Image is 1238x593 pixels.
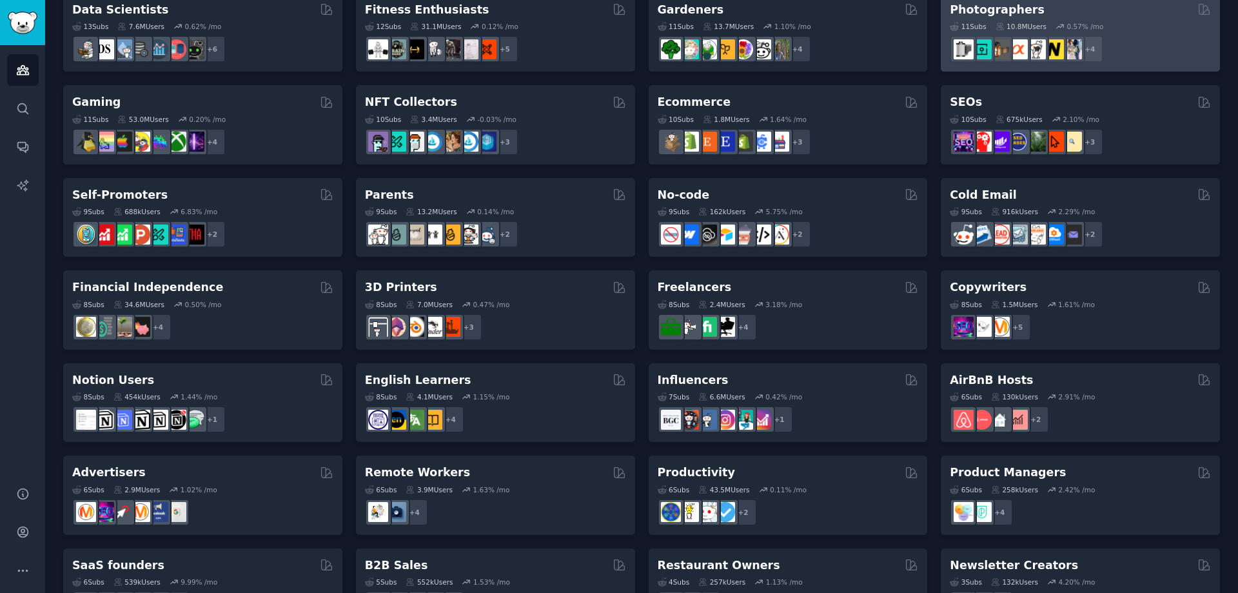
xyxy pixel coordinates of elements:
[697,39,717,59] img: SavageGarden
[113,207,161,216] div: 688k Users
[199,406,226,433] div: + 1
[406,485,453,494] div: 3.9M Users
[954,132,974,152] img: SEO_Digital_Marketing
[166,410,186,430] img: BestNotionTemplates
[765,300,802,309] div: 3.18 % /mo
[404,132,424,152] img: NFTmarket
[199,221,226,248] div: + 2
[950,279,1027,296] h2: Copywriters
[477,39,496,59] img: personaltraining
[72,115,108,124] div: 11 Sub s
[72,485,104,494] div: 6 Sub s
[658,2,724,18] h2: Gardeners
[733,410,753,430] img: influencermarketing
[1066,22,1103,31] div: 0.57 % /mo
[703,115,750,124] div: 1.8M Users
[112,502,132,522] img: PPC
[144,314,172,341] div: + 4
[698,300,745,309] div: 2.4M Users
[661,317,681,337] img: forhire
[406,300,453,309] div: 7.0M Users
[112,410,132,430] img: FreeNotionTemplates
[365,578,397,587] div: 5 Sub s
[1058,300,1095,309] div: 1.61 % /mo
[715,317,735,337] img: Freelancers
[658,372,729,388] h2: Influencers
[94,39,114,59] img: datascience
[658,115,694,124] div: 10 Sub s
[473,485,510,494] div: 1.63 % /mo
[72,300,104,309] div: 8 Sub s
[751,132,771,152] img: ecommercemarketing
[1058,578,1095,587] div: 4.20 % /mo
[766,578,803,587] div: 1.13 % /mo
[184,39,204,59] img: data
[697,317,717,337] img: Fiverr
[440,39,460,59] img: fitness30plus
[774,22,811,31] div: 1.10 % /mo
[697,502,717,522] img: productivity
[477,132,496,152] img: DigitalItems
[404,225,424,245] img: beyondthebump
[72,187,168,203] h2: Self-Promoters
[72,207,104,216] div: 9 Sub s
[458,132,478,152] img: OpenseaMarket
[1058,392,1095,401] div: 2.91 % /mo
[130,410,150,430] img: NotionGeeks
[972,39,992,59] img: streetphotography
[1062,132,1082,152] img: The_SEO
[76,39,96,59] img: MachineLearning
[113,578,161,587] div: 539k Users
[368,410,388,430] img: languagelearning
[715,39,735,59] img: GardeningUK
[954,225,974,245] img: sales
[365,300,397,309] div: 8 Sub s
[1008,132,1028,152] img: SEO_cases
[658,300,690,309] div: 8 Sub s
[950,485,982,494] div: 6 Sub s
[658,279,732,296] h2: Freelancers
[950,465,1066,481] h2: Product Managers
[72,392,104,401] div: 8 Sub s
[94,410,114,430] img: notioncreations
[990,132,1010,152] img: seogrowth
[166,39,186,59] img: datasets
[130,132,150,152] img: GamerPals
[770,485,807,494] div: 0.11 % /mo
[769,39,789,59] img: GardenersWorld
[76,317,96,337] img: UKPersonalFinance
[986,499,1013,526] div: + 4
[1026,39,1046,59] img: canon
[1076,35,1103,63] div: + 4
[477,115,516,124] div: -0.03 % /mo
[751,225,771,245] img: NoCodeMovement
[365,465,470,481] h2: Remote Workers
[991,485,1038,494] div: 258k Users
[954,502,974,522] img: ProductManagement
[991,207,1038,216] div: 916k Users
[990,225,1010,245] img: LeadGeneration
[950,207,982,216] div: 9 Sub s
[950,187,1016,203] h2: Cold Email
[113,392,161,401] div: 454k Users
[72,279,223,296] h2: Financial Independence
[990,410,1010,430] img: rentalproperties
[365,115,401,124] div: 10 Sub s
[148,225,168,245] img: alphaandbetausers
[365,392,397,401] div: 8 Sub s
[185,22,222,31] div: 0.62 % /mo
[658,207,690,216] div: 9 Sub s
[440,132,460,152] img: CryptoArt
[410,115,457,124] div: 3.4M Users
[181,485,217,494] div: 1.02 % /mo
[733,132,753,152] img: reviewmyshopify
[113,300,164,309] div: 34.6M Users
[72,22,108,31] div: 13 Sub s
[1008,225,1028,245] img: coldemail
[410,22,461,31] div: 31.1M Users
[112,132,132,152] img: macgaming
[661,225,681,245] img: nocode
[76,410,96,430] img: Notiontemplates
[954,410,974,430] img: airbnb_hosts
[185,300,222,309] div: 0.50 % /mo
